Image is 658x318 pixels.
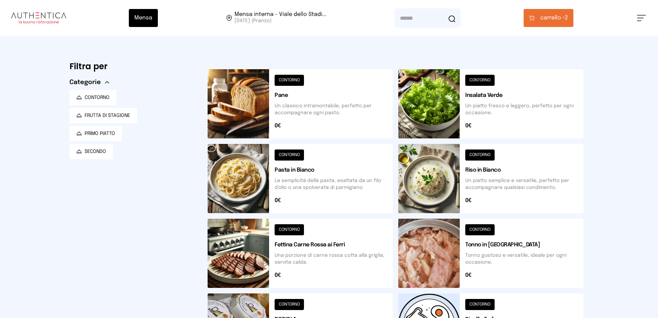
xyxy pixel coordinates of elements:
[524,9,573,27] button: carrello •2
[69,90,116,105] button: CONTORNO
[69,144,113,159] button: SECONDO
[11,12,66,24] img: logo.8f33a47.png
[129,9,158,27] button: Mensa
[69,108,137,123] button: FRUTTA DI STAGIONE
[540,14,565,22] span: carrello •
[235,12,326,24] span: Viale dello Stadio, 77, 05100 Terni TR, Italia
[69,78,101,87] span: Categorie
[85,148,106,155] span: SECONDO
[69,61,197,72] h6: Filtra per
[235,17,326,24] span: [DATE] (Pranzo)
[85,130,115,137] span: PRIMO PIATTO
[85,112,130,119] span: FRUTTA DI STAGIONE
[69,78,109,87] button: Categorie
[540,14,568,22] span: 2
[69,126,122,141] button: PRIMO PIATTO
[85,94,109,101] span: CONTORNO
